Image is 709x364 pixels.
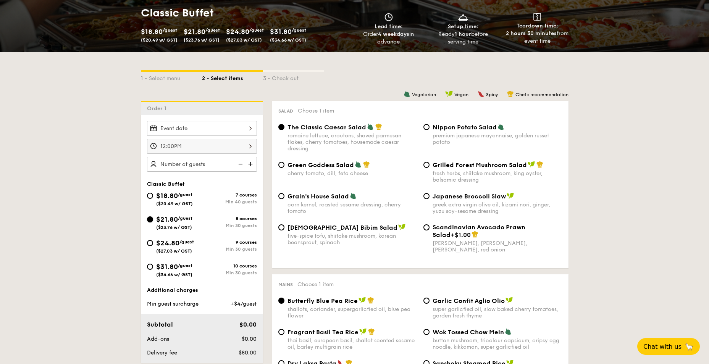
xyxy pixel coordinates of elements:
[239,321,257,328] span: $0.00
[147,336,169,342] span: Add-ons
[287,170,417,177] div: cherry tomato, dill, feta cheese
[433,132,562,145] div: premium japanese mayonnaise, golden russet potato
[287,297,358,304] span: Butterfly Blue Pea Rice
[147,321,173,328] span: Subtotal
[147,105,170,112] span: Order 1
[147,193,153,199] input: $18.80/guest($20.49 w/ GST)7 coursesMin 40 guests
[242,336,257,342] span: $0.00
[287,201,417,214] div: corn kernel, roasted sesame dressing, cherry tomato
[287,329,359,336] span: Fragrant Basil Tea Rice
[226,37,262,43] span: ($27.03 w/ GST)
[270,27,292,36] span: $31.80
[156,248,192,254] span: ($27.03 w/ GST)
[517,23,558,29] span: Teardown time:
[141,37,178,43] span: ($20.49 w/ GST)
[515,92,568,97] span: Chef's recommendation
[423,193,430,199] input: Japanese Broccoli Slawgreek extra virgin olive oil, kizami nori, ginger, yuzu soy-sesame dressing
[234,157,245,171] img: icon-reduce.1d2dbef1.svg
[533,13,541,21] img: icon-teardown.65201eee.svg
[454,92,468,97] span: Vegan
[445,90,453,97] img: icon-vegan.f8ff3823.svg
[423,162,430,168] input: Grilled Forest Mushroom Saladfresh herbs, shiitake mushroom, king oyster, balsamic dressing
[202,223,257,228] div: Min 30 guests
[367,297,374,304] img: icon-chef-hat.a58ddaea.svg
[429,31,497,46] div: Ready before serving time
[536,161,543,168] img: icon-chef-hat.a58ddaea.svg
[263,72,324,82] div: 3 - Check out
[433,124,497,131] span: Nippon Potato Salad
[497,123,504,130] img: icon-vegetarian.fe4039eb.svg
[457,13,469,21] img: icon-dish.430c3a2e.svg
[230,301,257,307] span: +$4/guest
[505,328,512,335] img: icon-vegetarian.fe4039eb.svg
[147,240,153,246] input: $24.80/guest($27.03 w/ GST)9 coursesMin 30 guests
[278,298,284,304] input: Butterfly Blue Pea Riceshallots, coriander, supergarlicfied oil, blue pea flower
[423,224,430,230] input: Scandinavian Avocado Prawn Salad+$1.00[PERSON_NAME], [PERSON_NAME], [PERSON_NAME], red onion
[507,90,514,97] img: icon-chef-hat.a58ddaea.svg
[448,23,478,30] span: Setup time:
[287,337,417,350] div: thai basil, european basil, shallot scented sesame oil, barley multigrain rice
[202,216,257,221] div: 8 courses
[433,224,525,238] span: Scandinavian Avocado Prawn Salad
[423,124,430,130] input: Nippon Potato Saladpremium japanese mayonnaise, golden russet potato
[472,231,478,238] img: icon-chef-hat.a58ddaea.svg
[433,193,506,200] span: Japanese Broccoli Slaw
[184,37,220,43] span: ($23.76 w/ GST)
[292,27,306,33] span: /guest
[503,30,572,45] div: from event time
[404,90,410,97] img: icon-vegetarian.fe4039eb.svg
[433,337,562,350] div: button mushroom, tricolour capsicum, cripsy egg noodle, kikkoman, super garlicfied oil
[178,192,192,197] span: /guest
[202,246,257,252] div: Min 30 guests
[147,287,257,294] div: Additional charges
[249,27,264,33] span: /guest
[287,124,366,131] span: The Classic Caesar Salad
[528,161,535,168] img: icon-vegan.f8ff3823.svg
[433,170,562,183] div: fresh herbs, shiitake mushroom, king oyster, balsamic dressing
[637,338,700,355] button: Chat with us🦙
[156,272,192,277] span: ($34.66 w/ GST)
[287,224,397,231] span: [DEMOGRAPHIC_DATA] Bibim Salad
[433,240,562,253] div: [PERSON_NAME], [PERSON_NAME], [PERSON_NAME], red onion
[147,139,257,154] input: Event time
[355,31,423,46] div: Order in advance
[298,108,334,114] span: Choose 1 item
[359,297,366,304] img: icon-vegan.f8ff3823.svg
[184,27,205,36] span: $21.80
[141,6,352,20] h1: Classic Buffet
[398,224,406,230] img: icon-vegan.f8ff3823.svg
[178,263,192,268] span: /guest
[507,192,514,199] img: icon-vegan.f8ff3823.svg
[156,225,192,230] span: ($23.76 w/ GST)
[375,123,382,130] img: icon-chef-hat.a58ddaea.svg
[455,31,471,37] strong: 1 hour
[156,192,178,200] span: $18.80
[156,201,193,206] span: ($20.49 w/ GST)
[156,263,178,271] span: $31.80
[202,199,257,205] div: Min 40 guests
[412,92,436,97] span: Vegetarian
[278,329,284,335] input: Fragrant Basil Tea Ricethai basil, european basil, shallot scented sesame oil, barley multigrain ...
[287,233,417,246] div: five-spice tofu, shiitake mushroom, korean beansprout, spinach
[287,306,417,319] div: shallots, coriander, supergarlicfied oil, blue pea flower
[287,161,354,169] span: Green Goddess Salad
[433,297,505,304] span: Garlic Confit Aglio Olio
[202,263,257,269] div: 10 courses
[147,181,185,187] span: Classic Buffet
[278,193,284,199] input: Grain's House Saladcorn kernel, roasted sesame dressing, cherry tomato
[147,350,177,356] span: Delivery fee
[202,192,257,198] div: 7 courses
[147,216,153,222] input: $21.80/guest($23.76 w/ GST)8 coursesMin 30 guests
[350,192,357,199] img: icon-vegetarian.fe4039eb.svg
[378,31,409,37] strong: 4 weekdays
[506,30,557,37] strong: 2 hours 30 minutes
[278,224,284,230] input: [DEMOGRAPHIC_DATA] Bibim Saladfive-spice tofu, shiitake mushroom, korean beansprout, spinach
[179,239,194,245] span: /guest
[368,328,375,335] img: icon-chef-hat.a58ddaea.svg
[226,27,249,36] span: $24.80
[278,282,293,287] span: Mains
[363,161,370,168] img: icon-chef-hat.a58ddaea.svg
[147,264,153,270] input: $31.80/guest($34.66 w/ GST)10 coursesMin 30 guests
[202,72,263,82] div: 2 - Select items
[423,329,430,335] input: Wok Tossed Chow Meinbutton mushroom, tricolour capsicum, cripsy egg noodle, kikkoman, super garli...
